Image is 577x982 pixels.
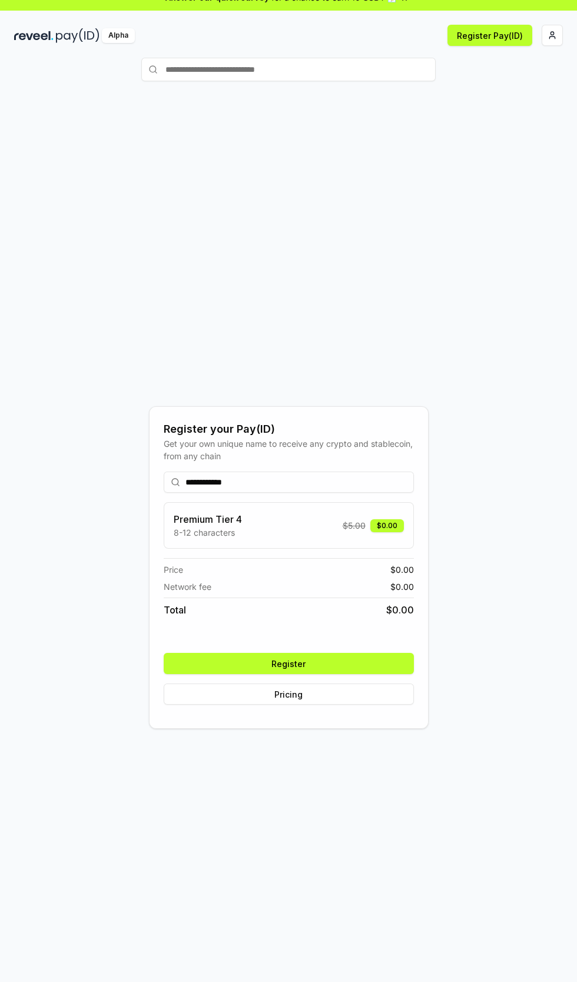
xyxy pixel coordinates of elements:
[370,519,404,532] div: $0.00
[390,580,414,593] span: $ 0.00
[56,28,100,43] img: pay_id
[102,28,135,43] div: Alpha
[164,563,183,576] span: Price
[164,421,414,437] div: Register your Pay(ID)
[390,563,414,576] span: $ 0.00
[14,28,54,43] img: reveel_dark
[174,526,242,539] p: 8-12 characters
[164,653,414,674] button: Register
[386,603,414,617] span: $ 0.00
[164,580,211,593] span: Network fee
[343,519,366,532] span: $ 5.00
[164,684,414,705] button: Pricing
[164,437,414,462] div: Get your own unique name to receive any crypto and stablecoin, from any chain
[174,512,242,526] h3: Premium Tier 4
[447,25,532,46] button: Register Pay(ID)
[164,603,186,617] span: Total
